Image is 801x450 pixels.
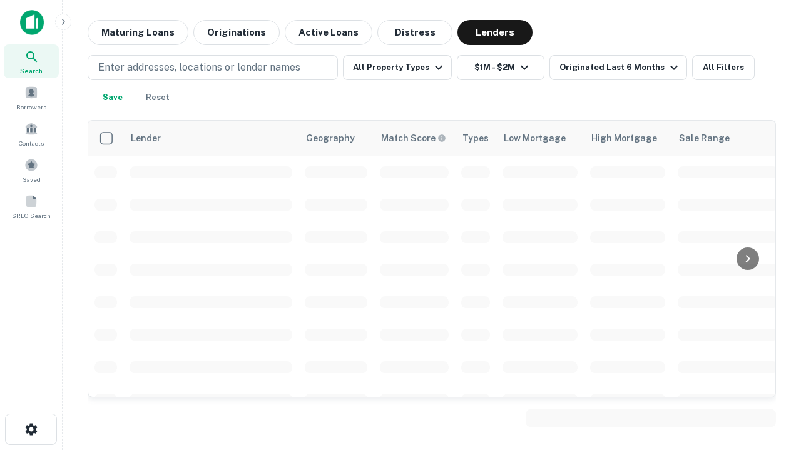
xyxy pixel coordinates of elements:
button: $1M - $2M [457,55,544,80]
h6: Match Score [381,131,444,145]
th: Types [455,121,496,156]
th: Lender [123,121,298,156]
button: Originations [193,20,280,45]
span: Borrowers [16,102,46,112]
th: Geography [298,121,374,156]
a: Borrowers [4,81,59,114]
img: capitalize-icon.png [20,10,44,35]
a: Saved [4,153,59,187]
div: Lender [131,131,161,146]
span: Saved [23,174,41,184]
button: Distress [377,20,452,45]
a: Contacts [4,117,59,151]
span: SREO Search [12,211,51,221]
div: Originated Last 6 Months [559,60,681,75]
div: Types [462,131,489,146]
button: All Filters [692,55,755,80]
button: Originated Last 6 Months [549,55,687,80]
button: Maturing Loans [88,20,188,45]
th: Capitalize uses an advanced AI algorithm to match your search with the best lender. The match sco... [374,121,455,156]
span: Contacts [19,138,44,148]
div: High Mortgage [591,131,657,146]
a: SREO Search [4,189,59,223]
th: Low Mortgage [496,121,584,156]
button: Enter addresses, locations or lender names [88,55,338,80]
div: Geography [306,131,355,146]
button: Save your search to get updates of matches that match your search criteria. [93,85,133,110]
th: High Mortgage [584,121,671,156]
div: Sale Range [679,131,730,146]
button: All Property Types [343,55,452,80]
button: Lenders [457,20,533,45]
div: Capitalize uses an advanced AI algorithm to match your search with the best lender. The match sco... [381,131,446,145]
iframe: Chat Widget [738,350,801,410]
div: Low Mortgage [504,131,566,146]
th: Sale Range [671,121,784,156]
span: Search [20,66,43,76]
button: Reset [138,85,178,110]
button: Active Loans [285,20,372,45]
a: Search [4,44,59,78]
p: Enter addresses, locations or lender names [98,60,300,75]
